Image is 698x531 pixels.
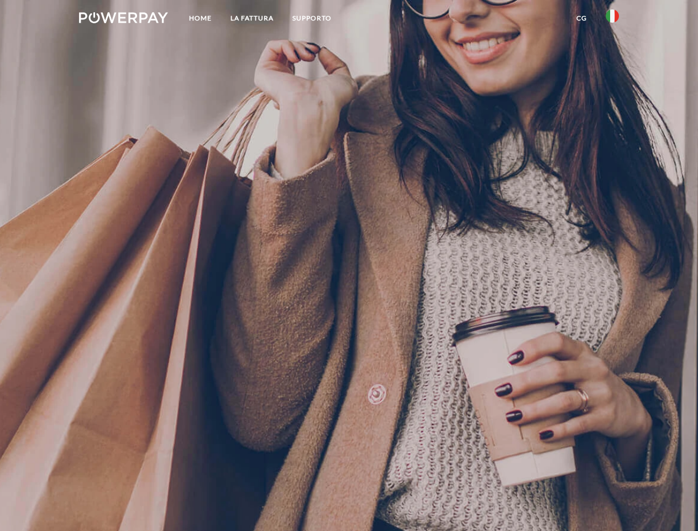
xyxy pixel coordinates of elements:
[79,12,168,23] img: logo-powerpay-white.svg
[180,8,221,28] a: Home
[221,8,283,28] a: LA FATTURA
[606,9,619,23] img: it
[567,8,596,28] a: CG
[283,8,341,28] a: Supporto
